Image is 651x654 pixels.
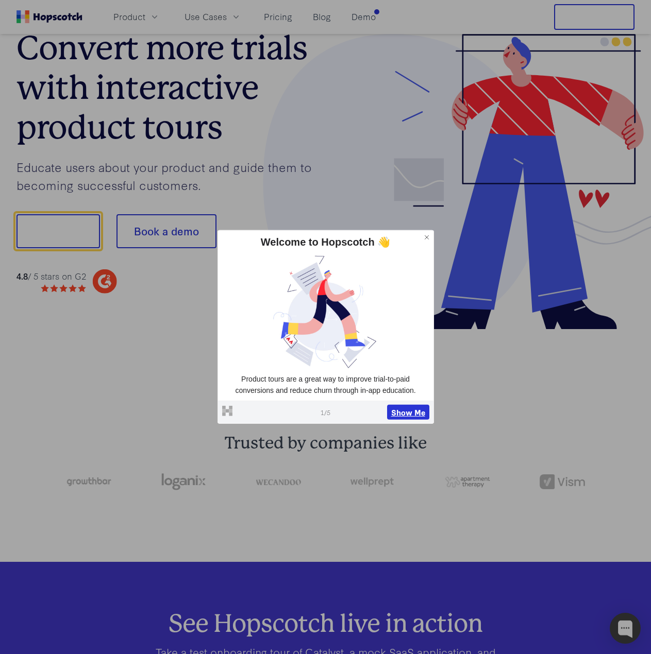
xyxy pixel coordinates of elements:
[185,10,227,23] span: Use Cases
[178,8,247,25] button: Use Cases
[16,270,86,283] div: / 5 stars on G2
[347,8,380,25] a: Demo
[445,476,490,488] img: png-apartment-therapy-house-studio-apartment-home
[16,214,100,248] button: Show me!
[222,253,429,370] img: dtvkmnrd7ysugpuhd2bz.jpg
[16,433,635,454] h2: Trusted by companies like
[260,8,296,25] a: Pricing
[116,214,216,248] button: Book a demo
[16,28,326,147] h1: Convert more trials with interactive product tours
[45,613,606,632] h2: See Hopscotch live in action
[66,477,111,486] img: growthbar-logo
[113,10,145,23] span: Product
[540,474,585,489] img: vism logo
[16,158,326,194] p: Educate users about your product and guide them to becoming successful customers.
[222,374,429,396] p: Product tours are a great way to improve trial-to-paid conversions and reduce churn through in-ap...
[16,10,82,23] a: Home
[161,470,206,494] img: loganix-logo
[321,407,330,417] span: 1 / 5
[107,8,166,25] button: Product
[387,404,429,420] button: Show Me
[16,270,28,282] strong: 4.8
[256,478,301,485] img: wecandoo-logo
[309,8,335,25] a: Blog
[222,235,429,249] div: Welcome to Hopscotch 👋
[350,475,396,488] img: wellprept logo
[554,4,635,30] button: Free Trial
